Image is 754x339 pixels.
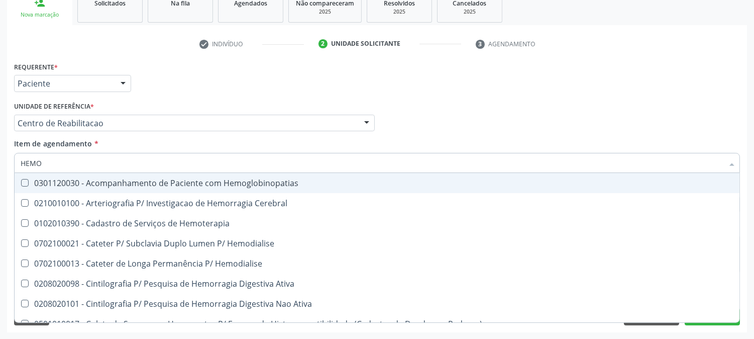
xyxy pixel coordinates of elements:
span: Paciente [18,78,111,89]
label: Unidade de referência [14,99,94,115]
div: 0702100013 - Cateter de Longa Permanência P/ Hemodialise [21,260,733,268]
div: 2025 [296,8,354,16]
div: 0301120030 - Acompanhamento de Paciente com Hemoglobinopatias [21,179,733,187]
span: Item de agendamento [14,139,92,148]
div: 2025 [374,8,424,16]
input: Buscar por procedimentos [21,153,723,173]
div: 0702100021 - Cateter P/ Subclavia Duplo Lumen P/ Hemodialise [21,239,733,247]
div: 2 [318,39,328,48]
div: 0210010100 - Arteriografia P/ Investigacao de Hemorragia Cerebral [21,199,733,207]
div: 0501010017 - Coleta de Sangue em Hemocentro P/ Exames de Histocompatibilidade (Cadastro de Doador... [21,320,733,328]
div: Unidade solicitante [331,39,400,48]
div: Nova marcação [14,11,65,19]
div: 2025 [445,8,495,16]
div: 0208020101 - Cintilografia P/ Pesquisa de Hemorragia Digestiva Nao Ativa [21,300,733,308]
div: 0208020098 - Cintilografia P/ Pesquisa de Hemorragia Digestiva Ativa [21,280,733,288]
div: 0102010390 - Cadastro de Serviços de Hemoterapia [21,219,733,227]
label: Requerente [14,59,58,75]
span: Centro de Reabilitacao [18,118,354,128]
